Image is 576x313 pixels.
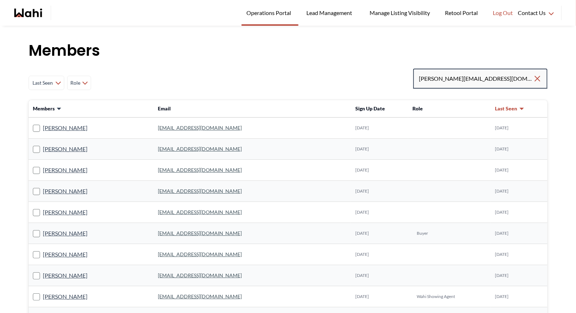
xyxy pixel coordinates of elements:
[43,187,87,196] a: [PERSON_NAME]
[351,202,408,223] td: [DATE]
[491,265,548,286] td: [DATE]
[495,105,517,112] span: Last Seen
[351,181,408,202] td: [DATE]
[43,144,87,154] a: [PERSON_NAME]
[43,292,87,301] a: [PERSON_NAME]
[43,165,87,175] a: [PERSON_NAME]
[351,265,408,286] td: [DATE]
[158,230,242,236] a: [EMAIL_ADDRESS][DOMAIN_NAME]
[412,105,423,111] span: Role
[491,286,548,307] td: [DATE]
[158,188,242,194] a: [EMAIL_ADDRESS][DOMAIN_NAME]
[158,293,242,299] a: [EMAIL_ADDRESS][DOMAIN_NAME]
[351,244,408,265] td: [DATE]
[417,230,428,236] span: Buyer
[70,76,81,89] span: Role
[533,72,542,85] button: Clear search
[158,251,242,257] a: [EMAIL_ADDRESS][DOMAIN_NAME]
[491,160,548,181] td: [DATE]
[43,208,87,217] a: [PERSON_NAME]
[33,105,55,112] span: Members
[445,8,480,18] span: Retool Portal
[158,125,242,131] a: [EMAIL_ADDRESS][DOMAIN_NAME]
[491,139,548,160] td: [DATE]
[306,8,355,18] span: Lead Management
[491,181,548,202] td: [DATE]
[355,105,385,111] span: Sign Up Date
[417,294,455,299] span: Wahi Showing Agent
[158,167,242,173] a: [EMAIL_ADDRESS][DOMAIN_NAME]
[351,286,408,307] td: [DATE]
[32,76,54,89] span: Last Seen
[158,105,171,111] span: Email
[491,118,548,139] td: [DATE]
[491,202,548,223] td: [DATE]
[419,72,533,85] input: Search input
[43,271,87,280] a: [PERSON_NAME]
[351,160,408,181] td: [DATE]
[495,105,525,112] button: Last Seen
[493,8,513,18] span: Log Out
[351,118,408,139] td: [DATE]
[14,9,42,17] a: Wahi homepage
[351,139,408,160] td: [DATE]
[246,8,294,18] span: Operations Portal
[491,223,548,244] td: [DATE]
[43,229,87,238] a: [PERSON_NAME]
[29,40,547,61] h1: Members
[33,105,62,112] button: Members
[491,244,548,265] td: [DATE]
[43,123,87,133] a: [PERSON_NAME]
[158,209,242,215] a: [EMAIL_ADDRESS][DOMAIN_NAME]
[367,8,432,18] span: Manage Listing Visibility
[158,272,242,278] a: [EMAIL_ADDRESS][DOMAIN_NAME]
[351,223,408,244] td: [DATE]
[43,250,87,259] a: [PERSON_NAME]
[158,146,242,152] a: [EMAIL_ADDRESS][DOMAIN_NAME]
